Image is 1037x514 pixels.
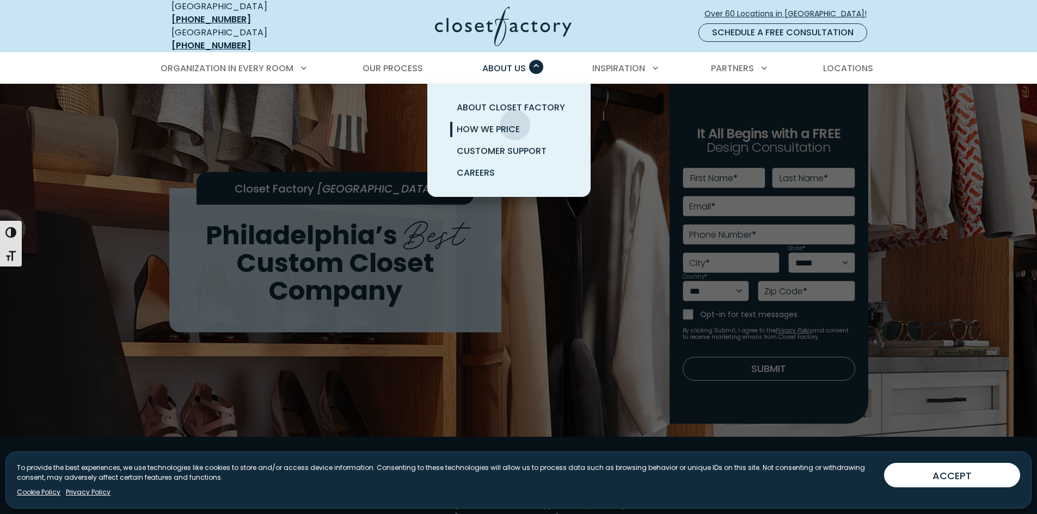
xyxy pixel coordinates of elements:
span: Inspiration [592,62,645,75]
nav: Primary Menu [153,53,885,84]
p: To provide the best experiences, we use technologies like cookies to store and/or access device i... [17,463,875,482]
span: Organization in Every Room [161,62,293,75]
span: Locations [823,62,873,75]
span: Customer Support [457,145,547,157]
a: Cookie Policy [17,487,60,497]
span: Partners [711,62,754,75]
img: Closet Factory Logo [435,7,572,46]
span: How We Price [457,123,520,135]
div: [GEOGRAPHIC_DATA] [171,26,329,52]
a: [PHONE_NUMBER] [171,13,251,26]
span: Over 60 Locations in [GEOGRAPHIC_DATA]! [704,8,875,20]
ul: About Us submenu [427,84,591,197]
span: About Us [482,62,526,75]
span: About Closet Factory [457,101,565,114]
a: Over 60 Locations in [GEOGRAPHIC_DATA]! [704,4,876,23]
a: Schedule a Free Consultation [698,23,867,42]
a: [PHONE_NUMBER] [171,39,251,52]
span: Our Process [363,62,423,75]
button: ACCEPT [884,463,1020,487]
a: Privacy Policy [66,487,111,497]
span: Careers [457,166,495,179]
